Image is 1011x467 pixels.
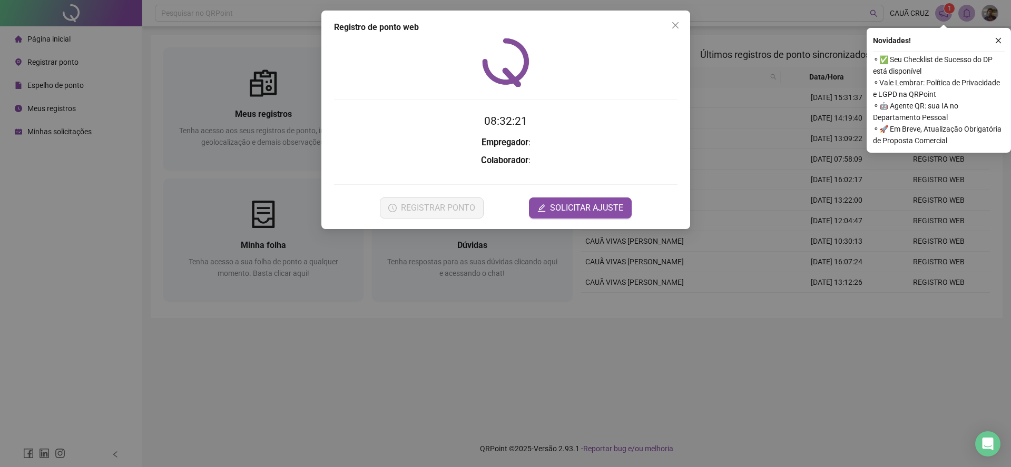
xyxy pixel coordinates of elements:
[873,100,1005,123] span: ⚬ 🤖 Agente QR: sua IA no Departamento Pessoal
[873,54,1005,77] span: ⚬ ✅ Seu Checklist de Sucesso do DP está disponível
[481,137,528,147] strong: Empregador
[873,123,1005,146] span: ⚬ 🚀 Em Breve, Atualização Obrigatória de Proposta Comercial
[379,197,483,218] button: REGISTRAR PONTO
[550,202,623,214] span: SOLICITAR AJUSTE
[537,204,546,212] span: edit
[667,17,684,34] button: Close
[873,35,911,46] span: Novidades !
[671,21,680,29] span: close
[334,154,678,167] h3: :
[873,77,1005,100] span: ⚬ Vale Lembrar: Política de Privacidade e LGPD na QRPoint
[529,197,632,218] button: editSOLICITAR AJUSTE
[481,155,528,165] strong: Colaborador
[482,38,529,87] img: QRPoint
[975,431,1000,456] div: Open Intercom Messenger
[334,136,678,150] h3: :
[334,21,678,34] div: Registro de ponto web
[995,37,1002,44] span: close
[484,115,527,127] time: 08:32:21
